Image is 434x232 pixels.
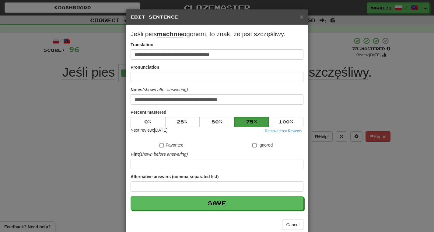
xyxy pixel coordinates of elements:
label: Translation [131,42,153,48]
label: Alternative answers (comma-separated list) [131,174,219,180]
label: Notes [131,87,188,93]
div: Next review: [DATE] [131,127,167,134]
button: 75% [234,117,269,127]
h5: Edit Sentence [131,14,303,20]
button: Remove from Reviews [263,128,303,134]
button: 0% [131,117,165,127]
label: Hint [131,151,188,157]
u: machnie [157,30,183,37]
label: Pronunciation [131,64,159,70]
input: Favorited [159,143,164,147]
p: Jeśli pies ogonem, to znak, że jest szczęśliwy. [131,29,303,39]
div: Percent mastered [131,117,303,127]
button: 100% [269,117,303,127]
input: Ignored [252,143,257,147]
label: Favorited [159,142,183,148]
em: (shown after answering) [142,87,188,92]
button: Close [300,13,303,20]
button: 50% [200,117,234,127]
label: Percent mastered [131,109,166,115]
em: (shown before answering) [139,152,188,157]
label: Ignored [252,142,273,148]
span: × [300,13,303,20]
button: Save [131,196,303,210]
button: Cancel [282,220,303,230]
button: 25% [165,117,200,127]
